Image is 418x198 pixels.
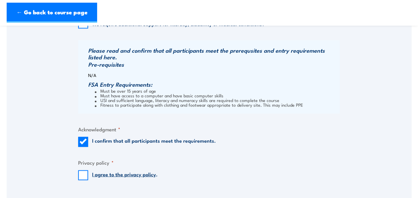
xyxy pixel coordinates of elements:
[88,73,338,78] p: N/A
[78,159,114,166] legend: Privacy policy
[92,20,265,27] label: We require additional support for literacy, disability or medical conditions?
[95,93,338,98] li: Must have access to a computer and have basic computer skills
[95,98,338,102] li: USI and sufficient language, literacy and numeracy skills are required to complete the course
[92,137,216,147] label: I confirm that all participants meet the requirements.
[95,102,338,107] li: Fitness to participate along with clothing and footwear appropriate to delivery site. This may in...
[88,47,338,60] h3: Please read and confirm that all participants meet the prerequsites and entry requirements listed...
[92,170,158,180] label: .
[92,170,156,178] a: I agree to the privacy policy
[7,3,97,23] a: ← Go back to course page
[78,125,120,133] legend: Acknowledgment
[95,88,338,93] li: Must be over 15 years of age
[88,81,338,88] h3: FSA Entry Requirements:
[88,61,338,68] h3: Pre-requisites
